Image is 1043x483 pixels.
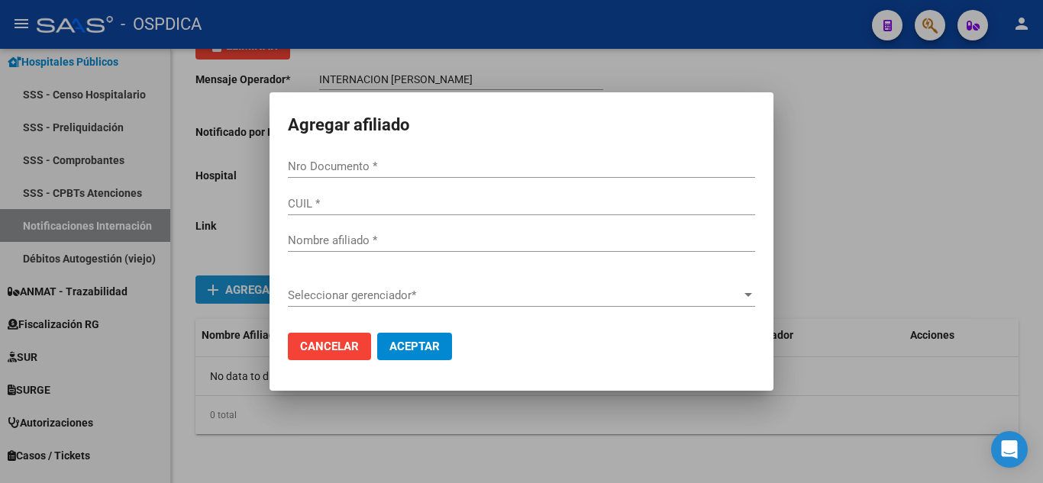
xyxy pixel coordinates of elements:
button: Aceptar [377,333,452,360]
button: Cancelar [288,333,371,360]
div: Open Intercom Messenger [991,431,1028,468]
h2: Agregar afiliado [288,111,755,140]
span: Aceptar [389,340,440,353]
span: Cancelar [300,340,359,353]
span: Seleccionar gerenciador [288,288,741,302]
